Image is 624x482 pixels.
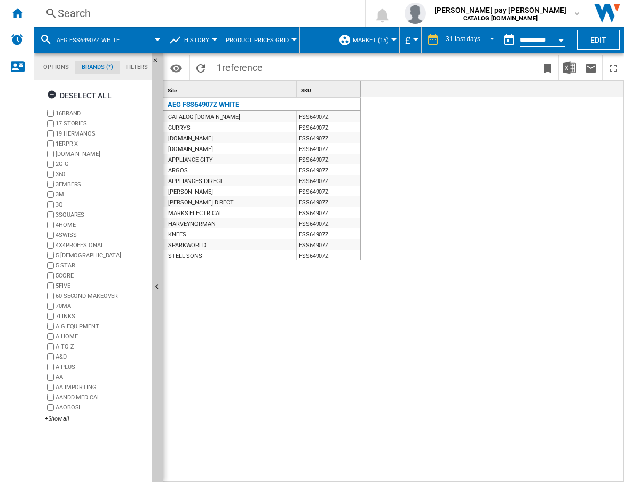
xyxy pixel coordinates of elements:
div: APPLIANCES DIRECT [168,176,223,187]
button: Options [165,58,187,77]
div: FSS64907Z [297,164,360,175]
input: brand.name [47,232,54,239]
input: brand.name [47,313,54,320]
label: AA IMPORTING [56,383,148,391]
div: [PERSON_NAME] [168,187,213,197]
div: Market (15) [338,27,394,53]
input: brand.name [47,171,54,178]
div: MARKS ELECTRICAL [168,208,222,219]
div: FSS64907Z [297,122,360,132]
input: brand.name [47,282,54,289]
div: FSS64907Z [297,196,360,207]
input: brand.name [47,293,54,299]
div: FSS64907Z [297,143,360,154]
label: 360 [56,170,148,178]
button: Reload [190,55,211,80]
label: 3EMBERS [56,180,148,188]
md-select: REPORTS.WIZARD.STEPS.REPORT.STEPS.REPORT_OPTIONS.PERIOD: 31 last days [445,31,499,49]
div: FSS64907Z [297,186,360,196]
span: [PERSON_NAME] pay [PERSON_NAME] [435,5,566,15]
input: brand.name [47,353,54,360]
div: [PERSON_NAME] DIRECT [168,197,234,208]
input: brand.name [47,262,54,269]
span: AEG FSS64907Z WHITE [57,37,120,44]
button: History [184,27,215,53]
md-tab-item: Filters [120,61,154,74]
label: A-PLUS [56,363,148,371]
div: FSS64907Z [297,132,360,143]
div: [DOMAIN_NAME] [168,133,213,144]
button: Hide [152,53,165,73]
label: 7LINKS [56,312,148,320]
label: 2GIG [56,160,148,168]
label: AA [56,373,148,381]
md-tab-item: Brands (*) [75,61,120,74]
div: History [169,27,215,53]
button: Open calendar [551,29,571,48]
input: brand.name [47,211,54,218]
button: Maximize [603,55,624,80]
input: brand.name [47,191,54,198]
label: 5 [DEMOGRAPHIC_DATA] [56,251,148,259]
div: APPLIANCE CITY [168,155,213,165]
label: 5FIVE [56,282,148,290]
label: A HOME [56,333,148,341]
div: 31 last days [446,35,480,43]
div: Search [58,6,337,21]
md-menu: Currency [400,27,422,53]
div: CURRYS [168,123,190,133]
input: brand.name [47,333,54,340]
div: Sort None [299,81,360,97]
div: Site Sort None [165,81,296,97]
span: SKU [301,88,311,93]
div: AEG FSS64907Z WHITE [40,27,157,53]
input: brand.name [47,252,54,259]
span: 1 [211,55,268,77]
md-tab-item: Options [37,61,75,74]
label: AAOBOSI [56,404,148,412]
label: 70MAI [56,302,148,310]
div: FSS64907Z [297,207,360,218]
label: 3Q [56,201,148,209]
span: Product prices grid [226,37,289,44]
label: 5CORE [56,272,148,280]
input: brand.name [47,151,54,157]
button: Send this report by email [580,55,602,80]
label: AANDD MEDICAL [56,393,148,401]
button: £ [405,27,416,53]
input: brand.name [47,140,54,147]
div: SPARKWORLD [168,240,206,251]
div: FSS64907Z [297,250,360,260]
div: SKU Sort None [299,81,360,97]
label: 3M [56,191,148,199]
input: brand.name [47,303,54,310]
div: AEG FSS64907Z WHITE [168,98,239,111]
input: brand.name [47,323,54,330]
input: brand.name [47,343,54,350]
img: excel-24x24.png [563,61,576,74]
div: ARGOS [168,165,188,176]
label: 4HOME [56,221,148,229]
label: 16BRAND [56,109,148,117]
input: brand.name [47,404,54,411]
div: CATALOG [DOMAIN_NAME] [168,112,240,123]
label: A G EQUIPMENT [56,322,148,330]
label: [DOMAIN_NAME] [56,150,148,158]
div: HARVEYNORMAN [168,219,216,230]
span: reference [222,62,263,73]
input: brand.name [47,374,54,381]
input: brand.name [47,242,54,249]
input: brand.name [47,120,54,127]
button: Download in Excel [559,55,580,80]
div: FSS64907Z [297,228,360,239]
button: Bookmark this report [537,55,558,80]
div: KNEES [168,230,186,240]
label: A&D [56,353,148,361]
button: Deselect all [44,86,115,105]
button: md-calendar [499,29,520,51]
div: FSS64907Z [297,218,360,228]
div: FSS64907Z [297,239,360,250]
div: [DOMAIN_NAME] [168,144,213,155]
button: Edit [577,30,620,50]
